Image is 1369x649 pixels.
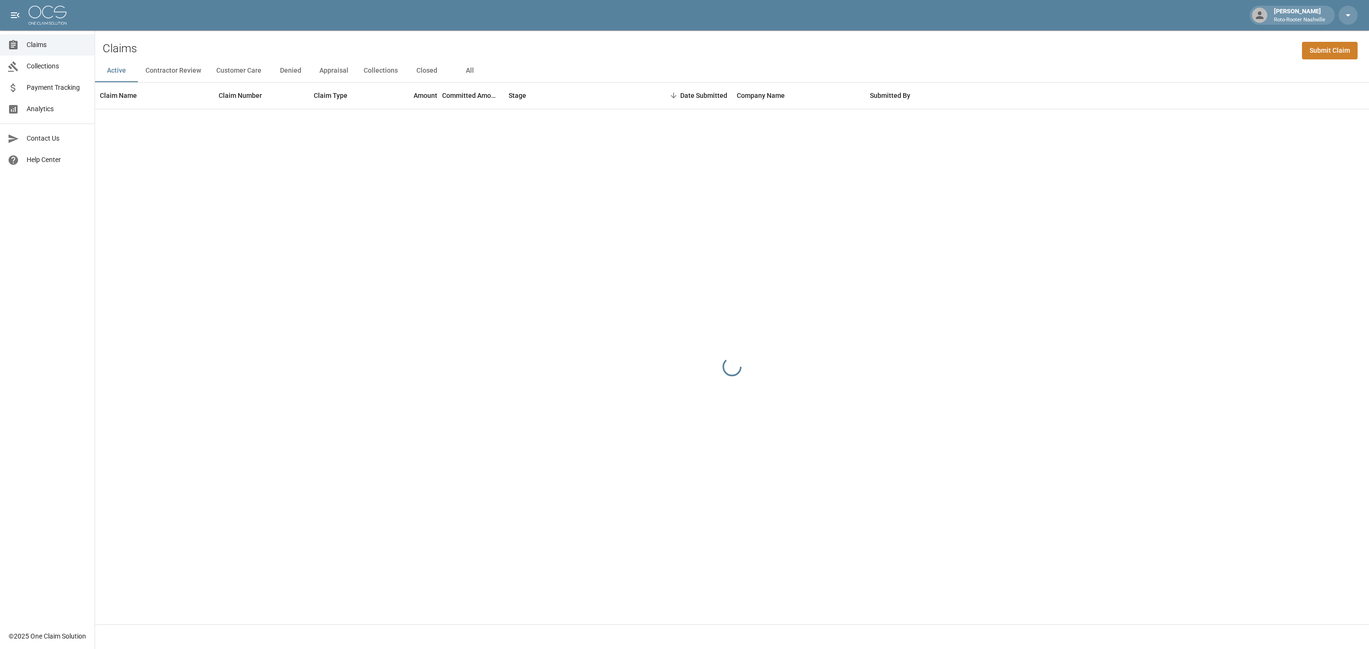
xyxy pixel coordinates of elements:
[100,82,137,109] div: Claim Name
[27,104,87,114] span: Analytics
[356,59,405,82] button: Collections
[870,82,910,109] div: Submitted By
[103,42,137,56] h2: Claims
[312,59,356,82] button: Appraisal
[6,6,25,25] button: open drawer
[414,82,437,109] div: Amount
[405,59,448,82] button: Closed
[29,6,67,25] img: ocs-logo-white-transparent.png
[732,82,865,109] div: Company Name
[27,155,87,165] span: Help Center
[95,59,138,82] button: Active
[27,134,87,143] span: Contact Us
[138,59,209,82] button: Contractor Review
[209,59,269,82] button: Customer Care
[504,82,646,109] div: Stage
[95,82,214,109] div: Claim Name
[314,82,347,109] div: Claim Type
[1302,42,1358,59] a: Submit Claim
[1274,16,1325,24] p: Roto-Rooter Nashville
[219,82,262,109] div: Claim Number
[9,631,86,641] div: © 2025 One Claim Solution
[442,82,504,109] div: Committed Amount
[509,82,526,109] div: Stage
[269,59,312,82] button: Denied
[27,40,87,50] span: Claims
[646,82,732,109] div: Date Submitted
[380,82,442,109] div: Amount
[448,59,491,82] button: All
[667,89,680,102] button: Sort
[95,59,1369,82] div: dynamic tabs
[680,82,727,109] div: Date Submitted
[27,83,87,93] span: Payment Tracking
[442,82,499,109] div: Committed Amount
[1270,7,1329,24] div: [PERSON_NAME]
[737,82,785,109] div: Company Name
[214,82,309,109] div: Claim Number
[309,82,380,109] div: Claim Type
[865,82,984,109] div: Submitted By
[27,61,87,71] span: Collections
